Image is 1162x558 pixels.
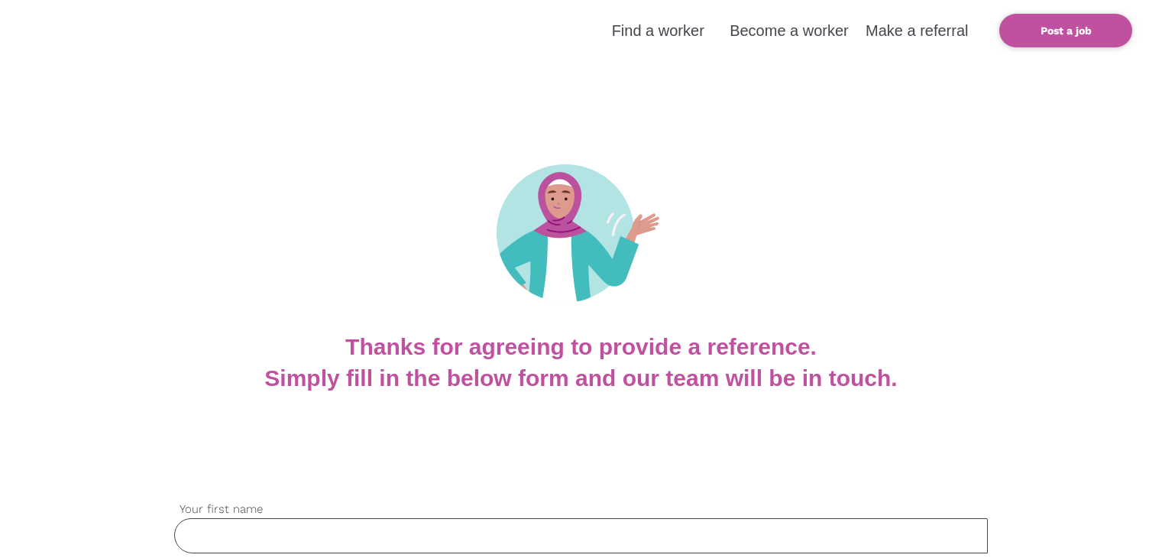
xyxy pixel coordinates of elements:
[264,365,897,391] b: Simply fill in the below form and our team will be in touch.
[612,22,704,39] a: Find a worker
[999,14,1132,47] a: Post a job
[174,501,988,518] label: Your first name
[1041,24,1092,37] b: Post a job
[345,334,817,359] b: Thanks for agreeing to provide a reference.
[730,22,849,39] a: Become a worker
[866,22,969,39] a: Make a referral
